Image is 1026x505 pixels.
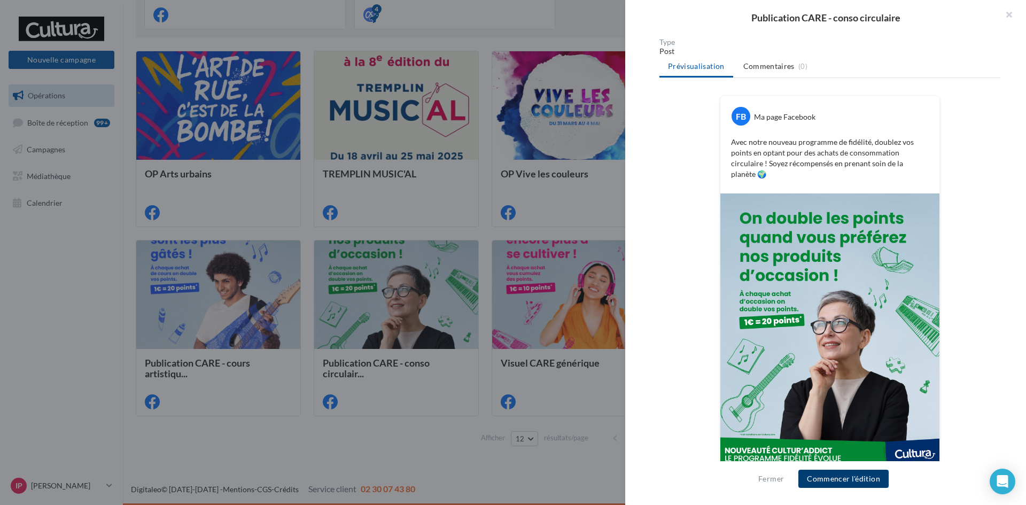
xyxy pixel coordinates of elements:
[642,13,1009,22] div: Publication CARE - conso circulaire
[659,46,1000,57] div: Post
[659,38,1000,46] div: Type
[754,112,815,122] div: Ma page Facebook
[754,472,788,485] button: Fermer
[743,61,795,72] span: Commentaires
[990,469,1015,494] div: Open Intercom Messenger
[798,62,807,71] span: (0)
[731,137,929,180] p: Avec notre nouveau programme de fidélité, doublez vos points en optant pour des achats de consomm...
[732,107,750,126] div: FB
[798,470,889,488] button: Commencer l'édition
